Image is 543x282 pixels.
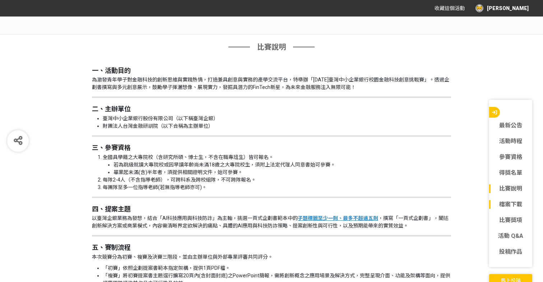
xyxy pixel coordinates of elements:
[489,184,532,193] a: 比賽說明
[113,161,451,169] li: 若為跳級就讀大專院校或因早讀年齡尚未滿18歲之大專院校生，須附上法定代理人同意書始可參賽。
[489,137,532,146] a: 活動時程
[103,264,451,272] li: 「初賽」依照企劃提案書範本指定架構，提供1頁PDF檔。
[92,76,451,91] p: 為激發青年學子對金融科技的創新思維與實踐熱情，打造兼具創意與實務的產學交流平台，特舉辦「[DATE]臺灣中小企業銀行校園金融科技創意挑戰賽」。透過企劃書撰寫與多元創意展示，鼓勵學子揮灑想像、展現...
[92,205,131,213] strong: 四、提案主題
[489,232,532,240] a: 活動 Q&A
[489,248,532,256] a: 投稿作品
[257,42,286,52] span: 比賽說明
[103,115,451,122] li: 臺灣中小企業銀行股份有限公司（以下稱臺灣企銀）
[92,144,131,151] strong: 三、參賽資格
[103,184,451,191] li: 每團隊至多一位指導老師(若無指導老師亦可)。
[298,215,378,221] u: 子題標籤至少一則、最多不超過五則
[489,200,532,209] a: 檔案下載
[92,253,451,261] p: 本次競賽分為初賽、複賽及決賽三階段，並由主辦單位與外部專業評審共同評分。
[489,169,532,177] a: 得獎名單
[92,105,131,113] strong: 二、主辦單位
[113,169,451,176] li: 畢業起未滿(含)半年者，須提供相關證明文件，始可參賽。
[103,176,451,184] li: 每隊2-4人（不含指導老師），可跨科系及跨校組隊，不可跨隊報名。
[92,67,131,74] strong: 一、活動目的
[92,244,131,251] strong: 五、賽制流程
[489,153,532,161] a: 參賽資格
[103,154,451,176] li: 全國具學籍之大專院校（含研究所碩、博士生，不含在職專班生）皆可報名。
[435,5,465,11] span: 收藏這個活動
[92,215,451,230] p: 以臺灣企銀業務為發想，結合「AI科技應用與科技防詐」為主軸，挑選一頁式企劃書範本中的 ，撰寫「一頁式企劃書」，闡述創新解決方案或商業模式，內容需清晰界定欲解決的痛點、具體的AI應用與科技防詐策略...
[489,216,532,225] a: 比賽獎項
[103,122,451,130] li: 財團法人台灣金融研訓院（以下合稱為主辦單位）
[489,121,532,130] a: 最新公告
